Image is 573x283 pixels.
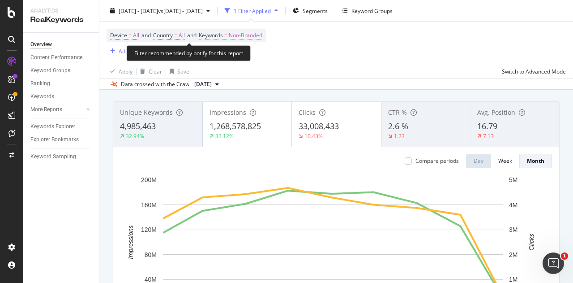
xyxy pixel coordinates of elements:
button: [DATE] - [DATE]vs[DATE] - [DATE] [107,4,214,18]
div: Overview [30,40,52,49]
span: 4,985,463 [120,121,156,131]
a: Keywords [30,92,93,101]
span: Avg. Position [477,108,515,117]
span: = [224,31,227,39]
span: = [174,31,177,39]
text: 80M [145,251,157,258]
text: 160M [141,201,157,209]
text: 4M [509,201,517,209]
button: 1 Filter Applied [221,4,282,18]
div: 1.23 [394,132,405,140]
div: 1 Filter Applied [234,7,271,14]
div: Day [474,157,483,165]
div: RealKeywords [30,15,92,25]
span: Segments [303,7,328,14]
span: CTR % [388,108,407,117]
div: Filter recommended by botify for this report [127,45,251,61]
a: Keyword Groups [30,66,93,75]
span: and [187,31,197,39]
div: Switch to Advanced Mode [502,67,566,75]
span: Clicks [299,108,316,117]
div: Keywords Explorer [30,122,75,131]
span: Device [110,31,127,39]
span: 16.79 [477,121,497,131]
text: 120M [141,226,157,233]
div: 7.13 [483,132,494,140]
div: Add Filter [119,47,142,55]
button: Week [491,154,520,168]
div: Week [498,157,512,165]
div: 32.94% [126,132,144,140]
div: 10.43% [304,132,323,140]
div: More Reports [30,105,62,114]
text: 3M [509,226,517,233]
span: All [179,29,185,42]
span: 33,008,433 [299,121,339,131]
a: More Reports [30,105,84,114]
button: Apply [107,64,133,78]
div: 32.12% [215,132,234,140]
text: 1M [509,276,517,283]
span: 1,268,578,825 [210,121,261,131]
button: [DATE] [191,79,222,90]
div: Analytics [30,7,92,15]
button: Add Filter [107,46,142,57]
a: Content Performance [30,53,93,62]
text: 5M [509,176,517,183]
div: Data crossed with the Crawl [121,80,191,88]
span: Keywords [199,31,223,39]
div: Save [177,67,189,75]
div: Clear [149,67,162,75]
button: Keyword Groups [339,4,396,18]
a: Keywords Explorer [30,122,93,131]
span: 2025 Sep. 27th [194,80,212,88]
button: Month [520,154,552,168]
span: Country [153,31,173,39]
div: Content Performance [30,53,82,62]
a: Explorer Bookmarks [30,135,93,144]
div: Keyword Groups [351,7,393,14]
div: Compare periods [415,157,459,165]
button: Segments [289,4,331,18]
span: [DATE] - [DATE] [119,7,158,14]
div: Keyword Groups [30,66,70,75]
span: 1 [561,253,568,260]
span: Impressions [210,108,246,117]
text: 200M [141,176,157,183]
text: 40M [145,276,157,283]
a: Keyword Sampling [30,152,93,161]
span: = [128,31,132,39]
span: vs [DATE] - [DATE] [158,7,203,14]
span: Unique Keywords [120,108,173,117]
span: 2.6 % [388,121,408,131]
button: Day [466,154,491,168]
div: Keywords [30,92,54,101]
div: Explorer Bookmarks [30,135,79,144]
div: Apply [119,67,133,75]
button: Save [166,64,189,78]
div: Month [527,157,544,165]
text: 2M [509,251,517,258]
div: Ranking [30,79,50,88]
button: Switch to Advanced Mode [498,64,566,78]
span: and [141,31,151,39]
span: Non-Branded [229,29,262,42]
text: Impressions [127,225,134,259]
text: Clicks [528,234,535,250]
div: Keyword Sampling [30,152,76,161]
iframe: Intercom live chat [543,253,564,274]
a: Ranking [30,79,93,88]
button: Clear [137,64,162,78]
span: All [133,29,139,42]
a: Overview [30,40,93,49]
